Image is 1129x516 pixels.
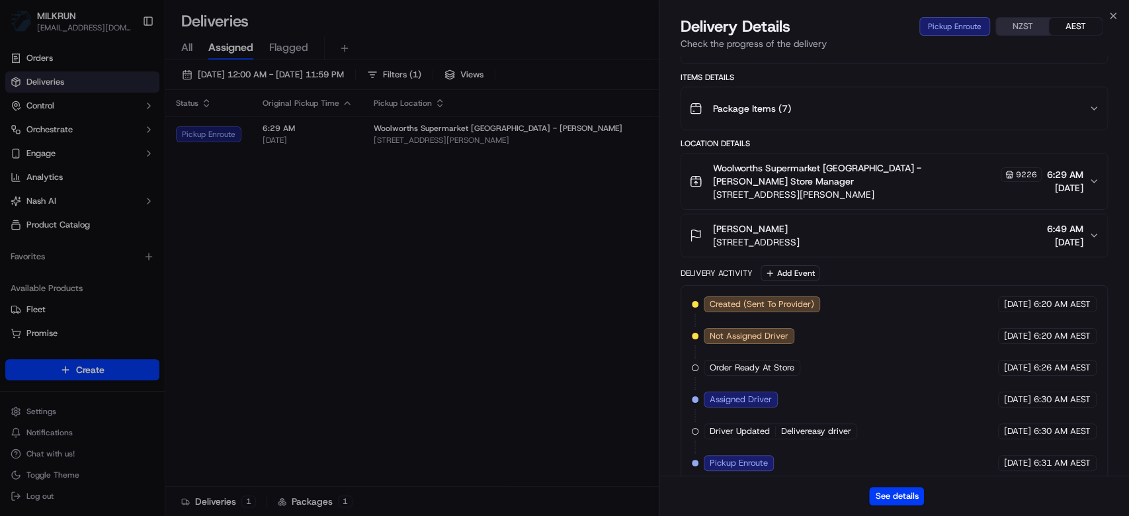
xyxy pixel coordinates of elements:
[681,138,1108,149] div: Location Details
[1004,394,1031,406] span: [DATE]
[710,362,794,374] span: Order Ready At Store
[1034,330,1091,342] span: 6:20 AM AEST
[713,188,1042,201] span: [STREET_ADDRESS][PERSON_NAME]
[1004,330,1031,342] span: [DATE]
[713,236,800,249] span: [STREET_ADDRESS]
[681,87,1107,130] button: Package Items (7)
[1016,169,1037,180] span: 9226
[781,425,851,437] span: Delivereasy driver
[1034,394,1091,406] span: 6:30 AM AEST
[681,214,1107,257] button: [PERSON_NAME][STREET_ADDRESS]6:49 AM[DATE]
[710,298,814,310] span: Created (Sent To Provider)
[1047,168,1083,181] span: 6:29 AM
[1004,362,1031,374] span: [DATE]
[996,18,1049,35] button: NZST
[681,16,790,37] span: Delivery Details
[1047,236,1083,249] span: [DATE]
[1004,425,1031,437] span: [DATE]
[1047,222,1083,236] span: 6:49 AM
[681,153,1107,209] button: Woolworths Supermarket [GEOGRAPHIC_DATA] - [PERSON_NAME] Store Manager9226[STREET_ADDRESS][PERSON...
[1034,362,1091,374] span: 6:26 AM AEST
[710,425,770,437] span: Driver Updated
[1049,18,1102,35] button: AEST
[681,37,1108,50] p: Check the progress of the delivery
[1004,298,1031,310] span: [DATE]
[713,102,791,115] span: Package Items ( 7 )
[710,330,788,342] span: Not Assigned Driver
[1034,457,1091,469] span: 6:31 AM AEST
[761,265,819,281] button: Add Event
[1034,298,1091,310] span: 6:20 AM AEST
[710,457,768,469] span: Pickup Enroute
[713,161,998,188] span: Woolworths Supermarket [GEOGRAPHIC_DATA] - [PERSON_NAME] Store Manager
[710,394,772,406] span: Assigned Driver
[681,268,753,279] div: Delivery Activity
[1047,181,1083,194] span: [DATE]
[1004,457,1031,469] span: [DATE]
[681,72,1108,83] div: Items Details
[869,487,924,505] button: See details
[1034,425,1091,437] span: 6:30 AM AEST
[713,222,788,236] span: [PERSON_NAME]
